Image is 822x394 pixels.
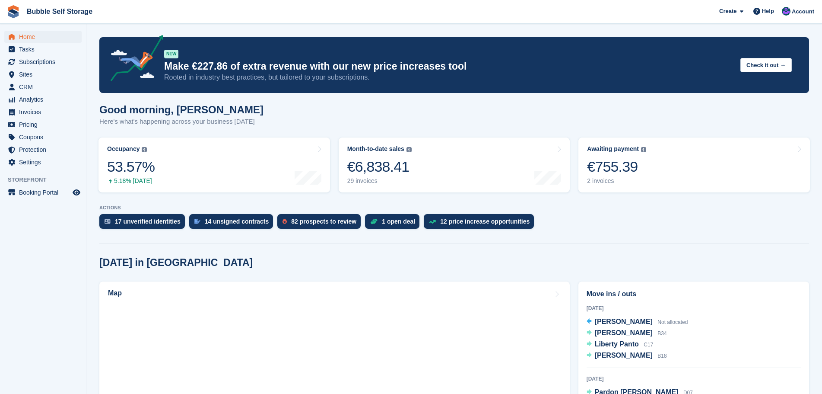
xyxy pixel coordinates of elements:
[103,35,164,84] img: price-adjustments-announcement-icon-8257ccfd72463d97f412b2fc003d46551f7dbcb40ab6d574587a9cd5c0d94...
[19,43,71,55] span: Tasks
[19,156,71,168] span: Settings
[406,147,412,152] img: icon-info-grey-7440780725fd019a000dd9b08b2336e03edf1995a4989e88bcd33f0948082b44.svg
[99,104,263,115] h1: Good morning, [PERSON_NAME]
[595,352,653,359] span: [PERSON_NAME]
[107,177,155,185] div: 5.18% [DATE]
[4,131,82,143] a: menu
[19,56,71,68] span: Subscriptions
[7,5,20,18] img: stora-icon-8386f47178a22dfd0bd8f6a31ec36ba5ce8667c1dd55bd0f319d3a0aa187defe.svg
[99,257,253,269] h2: [DATE] in [GEOGRAPHIC_DATA]
[107,158,155,176] div: 53.57%
[657,330,666,336] span: B34
[19,144,71,156] span: Protection
[657,319,688,325] span: Not allocated
[4,43,82,55] a: menu
[587,145,639,153] div: Awaiting payment
[205,218,269,225] div: 14 unsigned contracts
[71,187,82,198] a: Preview store
[8,176,86,184] span: Storefront
[719,7,736,16] span: Create
[164,73,733,82] p: Rooted in industry best practices, but tailored to your subscriptions.
[595,340,639,348] span: Liberty Panto
[107,145,140,153] div: Occupancy
[370,218,378,224] img: deal-1b604bf984904fb50ccaf53a9ad4b4a5d6e5aea283cecdc64d6e3604feb123c2.svg
[108,289,122,297] h2: Map
[164,50,178,58] div: NEW
[4,119,82,131] a: menu
[19,93,71,106] span: Analytics
[115,218,181,225] div: 17 unverified identities
[595,318,653,325] span: [PERSON_NAME]
[4,186,82,199] a: menu
[792,7,814,16] span: Account
[98,138,330,192] a: Occupancy 53.57% 5.18% [DATE]
[19,186,71,199] span: Booking Portal
[4,156,82,168] a: menu
[587,158,646,176] div: €755.39
[587,375,801,383] div: [DATE]
[189,214,278,233] a: 14 unsigned contracts
[19,106,71,118] span: Invoices
[782,7,790,16] img: Stuart Jackson
[194,219,200,224] img: contract_signature_icon-13c848040528278c33f63329250d36e43548de30e8caae1d1a13099fd9432cc5.svg
[382,218,415,225] div: 1 open deal
[644,342,653,348] span: C17
[587,350,667,362] a: [PERSON_NAME] B18
[440,218,530,225] div: 12 price increase opportunities
[4,144,82,156] a: menu
[347,177,412,185] div: 29 invoices
[740,58,792,72] button: Check it out →
[339,138,570,192] a: Month-to-date sales €6,838.41 29 invoices
[164,60,733,73] p: Make €227.86 of extra revenue with our new price increases tool
[4,56,82,68] a: menu
[347,145,404,153] div: Month-to-date sales
[19,68,71,80] span: Sites
[347,158,412,176] div: €6,838.41
[587,304,801,312] div: [DATE]
[595,329,653,336] span: [PERSON_NAME]
[282,219,287,224] img: prospect-51fa495bee0391a8d652442698ab0144808aea92771e9ea1ae160a38d050c398.svg
[23,4,96,19] a: Bubble Self Storage
[587,177,646,185] div: 2 invoices
[762,7,774,16] span: Help
[4,81,82,93] a: menu
[19,131,71,143] span: Coupons
[4,31,82,43] a: menu
[641,147,646,152] img: icon-info-grey-7440780725fd019a000dd9b08b2336e03edf1995a4989e88bcd33f0948082b44.svg
[578,138,810,192] a: Awaiting payment €755.39 2 invoices
[142,147,147,152] img: icon-info-grey-7440780725fd019a000dd9b08b2336e03edf1995a4989e88bcd33f0948082b44.svg
[4,68,82,80] a: menu
[429,220,436,224] img: price_increase_opportunities-93ffe204e8149a01c8c9dc8f82e8f89637d9d84a8eef4429ea346261dce0b2c0.svg
[99,205,809,211] p: ACTIONS
[424,214,538,233] a: 12 price increase opportunities
[291,218,356,225] div: 82 prospects to review
[277,214,365,233] a: 82 prospects to review
[19,119,71,131] span: Pricing
[587,339,654,350] a: Liberty Panto C17
[657,353,666,359] span: B18
[587,289,801,299] h2: Move ins / outs
[19,81,71,93] span: CRM
[587,317,688,328] a: [PERSON_NAME] Not allocated
[99,214,189,233] a: 17 unverified identities
[365,214,424,233] a: 1 open deal
[19,31,71,43] span: Home
[105,219,111,224] img: verify_identity-adf6edd0f0f0b5bbfe63781bf79b02c33cf7c696d77639b501bdc392416b5a36.svg
[587,328,667,339] a: [PERSON_NAME] B34
[99,117,263,127] p: Here's what's happening across your business [DATE]
[4,106,82,118] a: menu
[4,93,82,106] a: menu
